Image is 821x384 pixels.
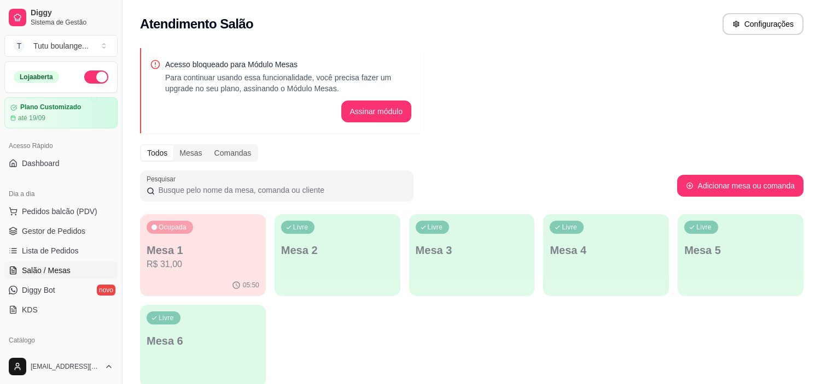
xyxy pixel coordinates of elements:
p: R$ 31,00 [147,258,259,271]
div: Comandas [208,145,258,161]
p: 05:50 [243,281,259,290]
div: Tutu boulange ... [33,40,89,51]
button: LivreMesa 2 [275,214,400,296]
a: Lista de Pedidos [4,242,118,259]
button: Select a team [4,35,118,57]
span: Gestor de Pedidos [22,226,85,237]
div: Dia a dia [4,185,118,203]
p: Mesa 3 [416,243,528,258]
p: Livre [293,223,308,232]
span: Salão / Mesas [22,265,71,276]
p: Mesa 5 [684,243,797,258]
h2: Atendimento Salão [140,15,253,33]
p: Mesa 6 [147,333,259,348]
button: LivreMesa 5 [678,214,803,296]
button: LivreMesa 4 [543,214,669,296]
p: Livre [696,223,712,232]
span: Pedidos balcão (PDV) [22,206,97,217]
a: Plano Customizadoaté 19/09 [4,97,118,128]
a: Diggy Botnovo [4,281,118,299]
button: Alterar Status [84,70,108,84]
a: DiggySistema de Gestão [4,4,118,31]
a: Dashboard [4,155,118,172]
span: Lista de Pedidos [22,245,79,256]
span: Diggy Bot [22,285,55,296]
span: T [14,40,25,51]
p: Mesa 2 [281,243,394,258]
button: LivreMesa 3 [409,214,535,296]
span: Diggy [31,8,113,18]
button: Assinar módulo [341,101,412,122]
span: [EMAIL_ADDRESS][DOMAIN_NAME] [31,362,100,371]
button: OcupadaMesa 1R$ 31,0005:50 [140,214,266,296]
p: Livre [428,223,443,232]
button: Adicionar mesa ou comanda [677,175,803,197]
input: Pesquisar [155,185,407,196]
div: Mesas [173,145,208,161]
button: Configurações [723,13,803,35]
a: Salão / Mesas [4,262,118,279]
label: Pesquisar [147,174,179,184]
div: Loja aberta [14,71,59,83]
span: Sistema de Gestão [31,18,113,27]
button: Pedidos balcão (PDV) [4,203,118,220]
span: Dashboard [22,158,60,169]
article: até 19/09 [18,114,45,122]
p: Livre [562,223,577,232]
a: KDS [4,301,118,318]
div: Catálogo [4,332,118,349]
p: Mesa 1 [147,243,259,258]
button: [EMAIL_ADDRESS][DOMAIN_NAME] [4,353,118,380]
div: Todos [141,145,173,161]
p: Livre [159,314,174,322]
a: Gestor de Pedidos [4,222,118,240]
p: Para continuar usando essa funcionalidade, você precisa fazer um upgrade no seu plano, assinando ... [165,72,411,94]
div: Acesso Rápido [4,137,118,155]
p: Ocupada [159,223,187,232]
span: KDS [22,304,38,315]
article: Plano Customizado [20,103,81,111]
p: Acesso bloqueado para Módulo Mesas [165,59,411,70]
p: Mesa 4 [550,243,662,258]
